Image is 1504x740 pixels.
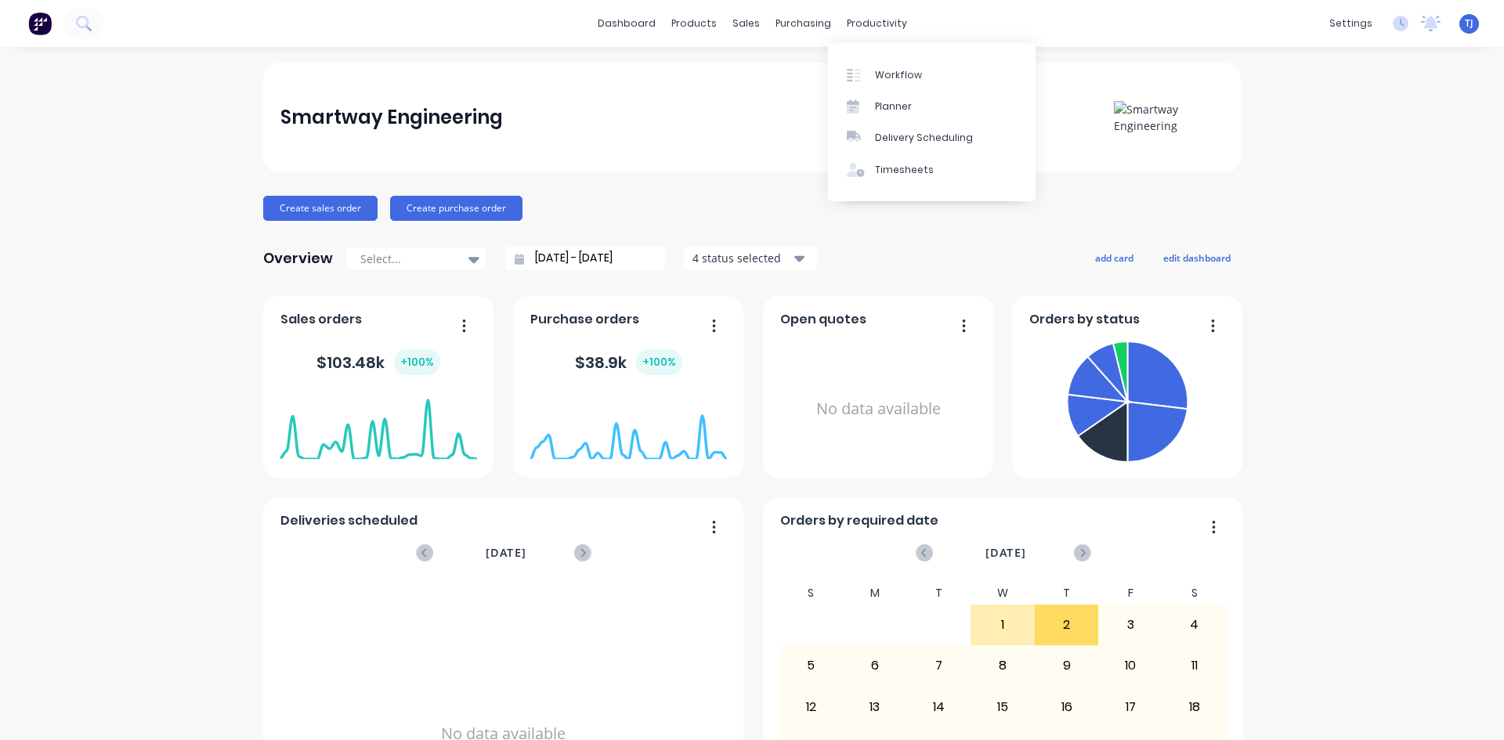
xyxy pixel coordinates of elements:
div: S [779,582,844,605]
div: settings [1321,12,1380,35]
div: $ 103.48k [316,349,440,375]
div: 11 [1163,646,1226,685]
div: Delivery Scheduling [875,131,973,145]
div: $ 38.9k [575,349,682,375]
div: 16 [1036,688,1098,727]
div: 1 [971,605,1034,644]
div: 13 [844,688,906,727]
div: 12 [780,688,843,727]
div: 5 [780,646,843,685]
div: 2 [1036,605,1098,644]
div: T [1035,582,1099,605]
div: 7 [908,646,971,685]
button: add card [1085,247,1144,268]
a: Planner [828,91,1036,122]
span: Orders by required date [780,511,938,530]
button: Create sales order [263,196,378,221]
button: edit dashboard [1153,247,1241,268]
div: Timesheets [875,163,934,177]
div: Workflow [875,68,922,82]
span: [DATE] [985,544,1026,561]
div: 18 [1163,688,1226,727]
a: dashboard [590,12,663,35]
button: Create purchase order [390,196,522,221]
span: Open quotes [780,310,866,329]
a: Timesheets [828,154,1036,186]
div: 8 [971,646,1034,685]
div: 6 [844,646,906,685]
div: Overview [263,243,333,274]
div: products [663,12,725,35]
div: T [907,582,971,605]
span: [DATE] [486,544,526,561]
span: TJ [1465,16,1473,31]
button: 4 status selected [684,247,817,270]
div: Planner [875,99,912,114]
div: 17 [1099,688,1162,727]
div: M [843,582,907,605]
div: 4 [1163,605,1226,644]
div: 4 status selected [692,250,791,266]
span: Purchase orders [530,310,639,329]
div: 14 [908,688,971,727]
div: 9 [1036,646,1098,685]
div: Smartway Engineering [280,102,503,133]
div: 3 [1099,605,1162,644]
img: Factory [28,12,52,35]
div: productivity [839,12,915,35]
div: No data available [780,335,977,483]
div: 15 [971,688,1034,727]
div: F [1098,582,1162,605]
div: sales [725,12,768,35]
span: Orders by status [1029,310,1140,329]
span: Sales orders [280,310,362,329]
div: purchasing [768,12,839,35]
div: 10 [1099,646,1162,685]
a: Workflow [828,59,1036,90]
div: + 100 % [394,349,440,375]
a: Delivery Scheduling [828,122,1036,153]
div: + 100 % [636,349,682,375]
div: S [1162,582,1227,605]
img: Smartway Engineering [1114,101,1224,134]
div: W [971,582,1035,605]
